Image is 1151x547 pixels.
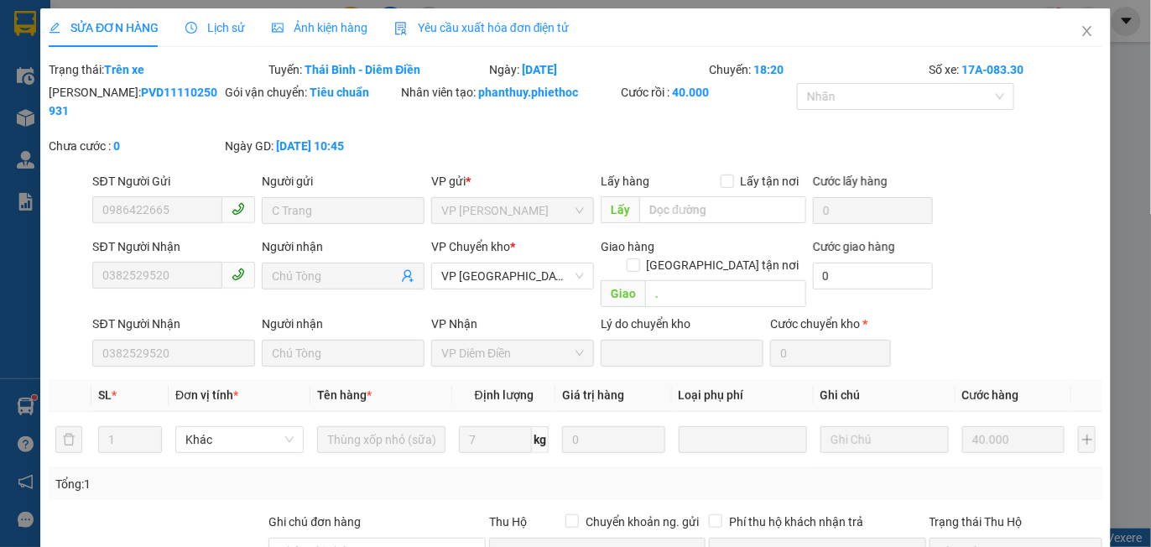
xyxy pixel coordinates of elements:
[441,198,584,223] span: VP Phạm Văn Đồng
[185,22,197,34] span: clock-circle
[672,379,814,412] th: Loại phụ phí
[93,237,256,256] div: SĐT Người Nhận
[232,268,245,281] span: phone
[98,388,112,402] span: SL
[813,263,933,289] input: Cước giao hàng
[770,315,890,333] div: Cước chuyển kho
[49,83,221,120] div: [PERSON_NAME]:
[930,513,1102,531] div: Trạng thái Thu Hộ
[962,388,1019,402] span: Cước hàng
[317,388,372,402] span: Tên hàng
[639,196,805,223] input: Dọc đường
[394,22,408,35] img: icon
[1064,8,1111,55] button: Close
[225,137,398,155] div: Ngày GD:
[401,83,617,102] div: Nhân viên tạo:
[489,515,527,529] span: Thu Hộ
[49,22,60,34] span: edit
[55,475,445,493] div: Tổng: 1
[672,86,709,99] b: 40.000
[1081,24,1094,38] span: close
[310,86,369,99] b: Tiêu chuẩn
[475,388,534,402] span: Định lượng
[601,240,654,253] span: Giao hàng
[813,197,933,224] input: Cước lấy hàng
[1078,426,1096,453] button: plus
[49,137,221,155] div: Chưa cước :
[962,63,1024,76] b: 17A-083.30
[814,379,956,412] th: Ghi chú
[640,256,806,274] span: [GEOGRAPHIC_DATA] tận nơi
[93,315,256,333] div: SĐT Người Nhận
[276,139,344,153] b: [DATE] 10:45
[431,172,594,190] div: VP gửi
[305,63,421,76] b: Thái Bình - Diêm Điền
[93,172,256,190] div: SĐT Người Gửi
[272,21,367,34] span: Ảnh kiện hàng
[522,63,557,76] b: [DATE]
[562,388,624,402] span: Giá trị hàng
[232,202,245,216] span: phone
[707,60,927,79] div: Chuyến:
[225,83,398,102] div: Gói vận chuyển:
[185,427,294,452] span: Khác
[487,60,707,79] div: Ngày:
[55,426,82,453] button: delete
[621,83,794,102] div: Cước rồi :
[49,21,159,34] span: SỬA ĐƠN HÀNG
[113,139,120,153] b: 0
[813,240,895,253] label: Cước giao hàng
[601,280,645,307] span: Giao
[820,426,949,453] input: Ghi Chú
[431,315,594,333] div: VP Nhận
[645,280,805,307] input: Dọc đường
[272,22,284,34] span: picture
[262,172,424,190] div: Người gửi
[441,341,584,366] span: VP Diêm Điền
[269,515,362,529] label: Ghi chú đơn hàng
[601,315,763,333] div: Lý do chuyển kho
[401,269,414,283] span: user-add
[185,21,245,34] span: Lịch sử
[441,263,584,289] span: VP Thái Bình
[722,513,870,531] span: Phí thu hộ khách nhận trả
[262,237,424,256] div: Người nhận
[104,63,144,76] b: Trên xe
[753,63,784,76] b: 18:20
[431,240,510,253] span: VP Chuyển kho
[601,196,639,223] span: Lấy
[532,426,549,453] span: kg
[175,388,238,402] span: Đơn vị tính
[394,21,570,34] span: Yêu cầu xuất hóa đơn điện tử
[262,315,424,333] div: Người nhận
[734,172,806,190] span: Lấy tận nơi
[268,60,487,79] div: Tuyến:
[317,426,445,453] input: VD: Bàn, Ghế
[813,175,888,188] label: Cước lấy hàng
[579,513,706,531] span: Chuyển khoản ng. gửi
[478,86,578,99] b: phanthuy.phiethoc
[562,426,664,453] input: 0
[962,426,1065,453] input: 0
[601,175,649,188] span: Lấy hàng
[928,60,1104,79] div: Số xe:
[47,60,267,79] div: Trạng thái:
